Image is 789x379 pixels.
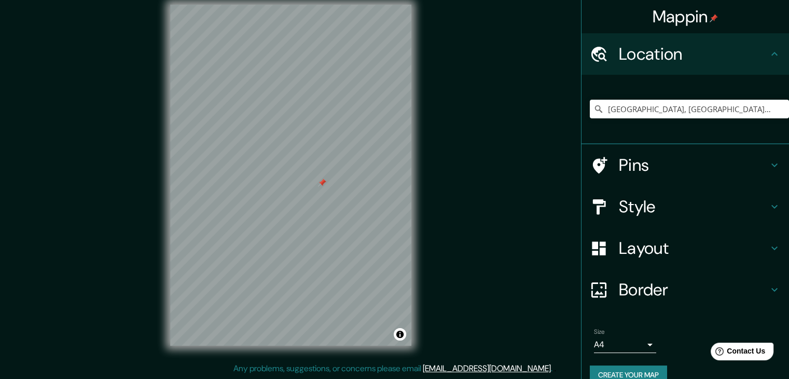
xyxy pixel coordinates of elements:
[554,362,556,375] div: .
[582,144,789,186] div: Pins
[423,363,551,374] a: [EMAIL_ADDRESS][DOMAIN_NAME]
[582,186,789,227] div: Style
[552,362,554,375] div: .
[582,33,789,75] div: Location
[582,227,789,269] div: Layout
[710,14,718,22] img: pin-icon.png
[619,238,768,259] h4: Layout
[170,5,411,346] canvas: Map
[619,196,768,217] h4: Style
[394,328,406,341] button: Toggle attribution
[697,339,778,368] iframe: Help widget launcher
[619,279,768,300] h4: Border
[594,328,605,336] label: Size
[233,362,552,375] p: Any problems, suggestions, or concerns please email .
[619,155,768,175] h4: Pins
[582,269,789,310] div: Border
[590,100,789,118] input: Pick your city or area
[653,6,718,27] h4: Mappin
[594,336,656,353] div: A4
[619,44,768,64] h4: Location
